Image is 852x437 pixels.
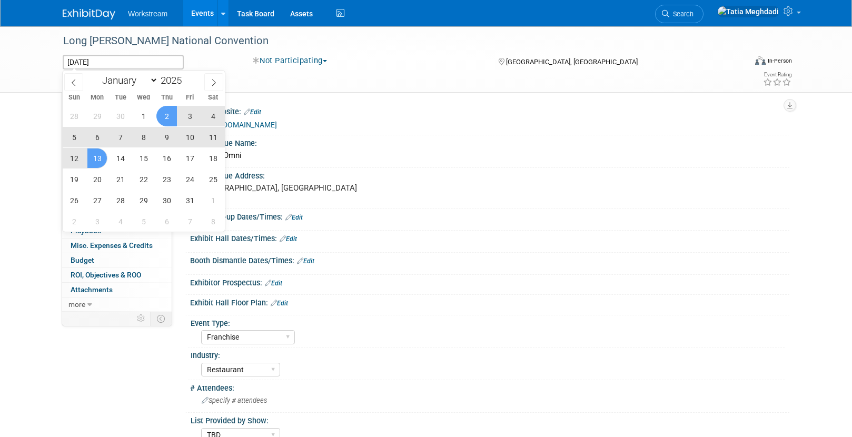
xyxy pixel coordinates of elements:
span: November 4, 2025 [110,211,131,232]
div: List Provided by Show: [191,413,785,426]
span: November 3, 2025 [87,211,107,232]
span: September 28, 2025 [64,106,84,126]
span: more [68,300,85,309]
a: Sponsorships [62,195,172,209]
span: September 29, 2025 [87,106,107,126]
div: Long [PERSON_NAME] National Convention [60,32,730,51]
a: Budget [62,253,172,267]
div: Booth Set-up Dates/Times: [190,209,789,223]
div: Exhibit Hall Dates/Times: [190,231,789,244]
td: Personalize Event Tab Strip [132,312,151,325]
span: October 2, 2025 [156,106,177,126]
span: October 21, 2025 [110,169,131,190]
span: October 22, 2025 [133,169,154,190]
span: [GEOGRAPHIC_DATA], [GEOGRAPHIC_DATA] [506,58,638,66]
span: Specify # attendees [202,396,267,404]
span: Workstream [128,9,167,18]
span: Budget [71,256,94,264]
span: October 7, 2025 [110,127,131,147]
span: November 2, 2025 [64,211,84,232]
span: ROI, Objectives & ROO [71,271,141,279]
span: October 31, 2025 [180,190,200,211]
span: October 24, 2025 [180,169,200,190]
a: ROI, Objectives & ROO [62,268,172,282]
div: Event Venue Address: [190,168,789,181]
span: October 9, 2025 [156,127,177,147]
a: Misc. Expenses & Credits [62,239,172,253]
span: October 18, 2025 [203,148,223,168]
span: Sun [63,94,86,101]
div: Event Website: [190,104,789,117]
span: October 11, 2025 [203,127,223,147]
span: November 1, 2025 [203,190,223,211]
td: Toggle Event Tabs [151,312,172,325]
div: Booth Dismantle Dates/Times: [190,253,789,266]
span: Tue [109,94,132,101]
div: Event Type: [191,315,785,329]
div: Industry: [191,347,785,361]
span: October 29, 2025 [133,190,154,211]
a: Event Information [62,92,172,106]
span: Attachments [71,285,113,294]
span: October 6, 2025 [87,127,107,147]
a: Shipments [62,180,172,194]
span: October 1, 2025 [133,106,154,126]
a: Tasks5% [62,210,172,224]
span: October 27, 2025 [87,190,107,211]
a: Staff [62,122,172,136]
span: October 26, 2025 [64,190,84,211]
div: Event Venue Name: [190,135,789,148]
a: Edit [271,300,288,307]
span: October 4, 2025 [203,106,223,126]
div: Exhibitor Prospectus: [190,275,789,289]
img: ExhibitDay [63,9,115,19]
span: October 28, 2025 [110,190,131,211]
span: October 8, 2025 [133,127,154,147]
div: In-Person [767,57,792,65]
span: October 3, 2025 [180,106,200,126]
span: Misc. Expenses & Credits [71,241,153,250]
button: Not Participating [249,55,331,66]
a: Edit [297,257,314,265]
span: October 23, 2025 [156,169,177,190]
img: Format-Inperson.png [755,56,766,65]
div: Event Format [683,55,792,71]
a: more [62,297,172,312]
a: Playbook [62,224,172,238]
a: Edit [285,214,303,221]
span: October 10, 2025 [180,127,200,147]
span: September 30, 2025 [110,106,131,126]
a: Attachments [62,283,172,297]
span: November 7, 2025 [180,211,200,232]
span: October 16, 2025 [156,148,177,168]
span: Wed [132,94,155,101]
span: October 15, 2025 [133,148,154,168]
div: Event Rating [763,72,791,77]
span: October 5, 2025 [64,127,84,147]
span: October 13, 2025 [87,148,107,168]
span: October 30, 2025 [156,190,177,211]
span: October 20, 2025 [87,169,107,190]
span: Fri [179,94,202,101]
input: Event Start Date - End Date [63,55,184,69]
div: Exhibit Hall Floor Plan: [190,295,789,309]
a: Asset Reservations [62,151,172,165]
pre: [GEOGRAPHIC_DATA], [GEOGRAPHIC_DATA] [202,183,428,193]
a: Edit [244,108,261,116]
input: Year [158,74,190,86]
div: Hotel Omni [198,147,781,164]
span: October 17, 2025 [180,148,200,168]
span: Thu [155,94,179,101]
a: Travel Reservations [62,136,172,150]
a: Edit [265,280,282,287]
span: October 12, 2025 [64,148,84,168]
a: Search [655,5,704,23]
span: Search [669,10,694,18]
span: October 25, 2025 [203,169,223,190]
div: # Attendees: [190,380,789,393]
a: Booth [62,107,172,121]
a: Giveaways [62,165,172,180]
span: November 8, 2025 [203,211,223,232]
img: Tatia Meghdadi [717,6,779,17]
span: October 19, 2025 [64,169,84,190]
